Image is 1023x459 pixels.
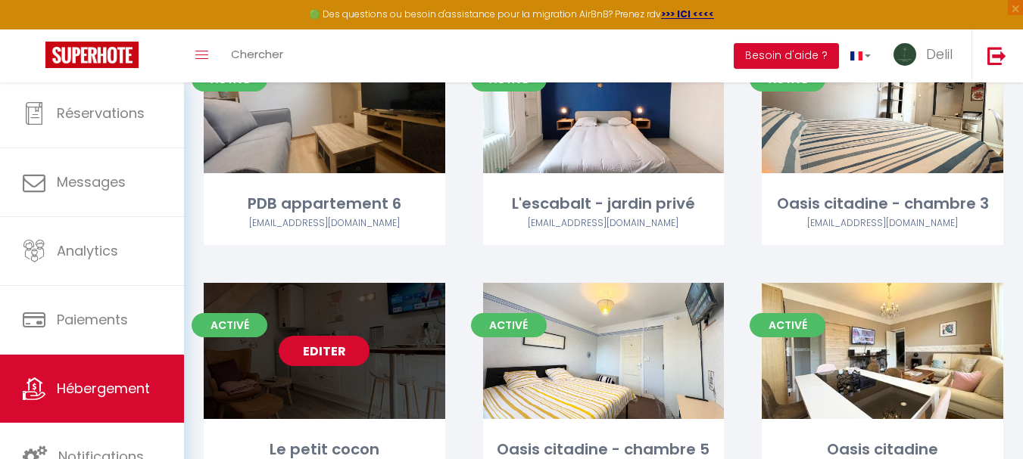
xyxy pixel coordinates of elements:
div: Oasis citadine - chambre 3 [762,192,1003,216]
a: ... Delil [882,29,972,82]
div: Airbnb [483,216,725,231]
span: Analytics [57,241,118,260]
img: logout [987,46,1006,65]
div: L'escabalt - jardin privé [483,192,725,216]
a: Chercher [220,29,295,82]
span: Activé [192,313,267,337]
a: >>> ICI <<<< [661,8,714,20]
div: Airbnb [204,216,445,231]
span: Activé [750,313,825,337]
span: Chercher [231,46,283,62]
div: PDB appartement 6 [204,192,445,216]
span: Hébergement [57,379,150,398]
img: Super Booking [45,42,139,68]
a: Editer [279,336,370,366]
span: Delil [926,45,953,64]
button: Besoin d'aide ? [734,43,839,69]
div: Airbnb [762,216,1003,231]
span: Messages [57,172,126,191]
span: Activé [471,313,547,337]
img: ... [894,43,916,66]
span: Paiements [57,310,128,329]
span: Réservations [57,104,145,123]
